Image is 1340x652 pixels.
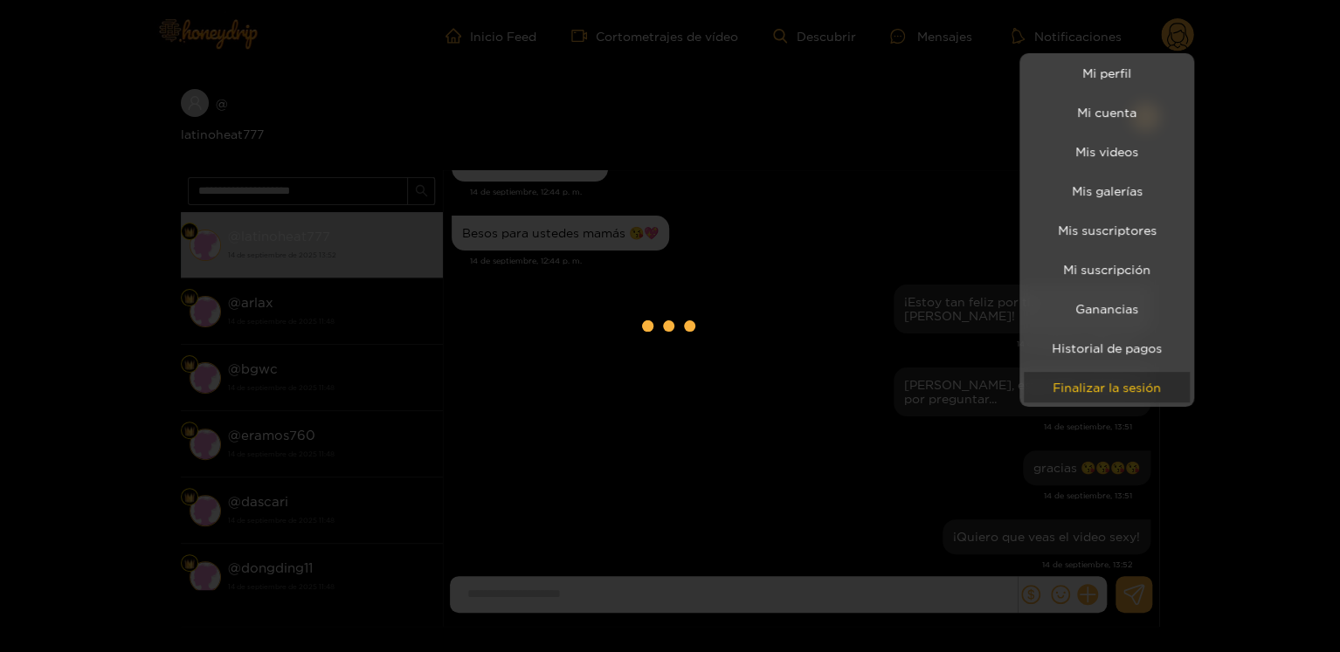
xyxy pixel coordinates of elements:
font: Historial de pagos [1052,341,1162,354]
font: Mis galerías [1072,184,1143,197]
a: Mis galerías [1024,175,1190,206]
font: Finalizar la sesión [1053,381,1161,394]
a: Mis suscriptores [1024,215,1190,245]
font: Mi perfil [1082,66,1131,79]
button: Finalizar la sesión [1024,372,1190,402]
font: Mi suscripción [1063,263,1150,276]
a: Mi perfil [1024,58,1190,88]
a: Ganancias [1024,293,1190,324]
font: Mis videos [1075,145,1138,158]
font: Mis suscriptores [1058,223,1157,237]
font: Mi cuenta [1077,106,1136,119]
a: Mi cuenta [1024,97,1190,127]
a: Mi suscripción [1024,254,1190,285]
a: Mis videos [1024,136,1190,167]
a: Historial de pagos [1024,333,1190,363]
font: Ganancias [1075,302,1138,315]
